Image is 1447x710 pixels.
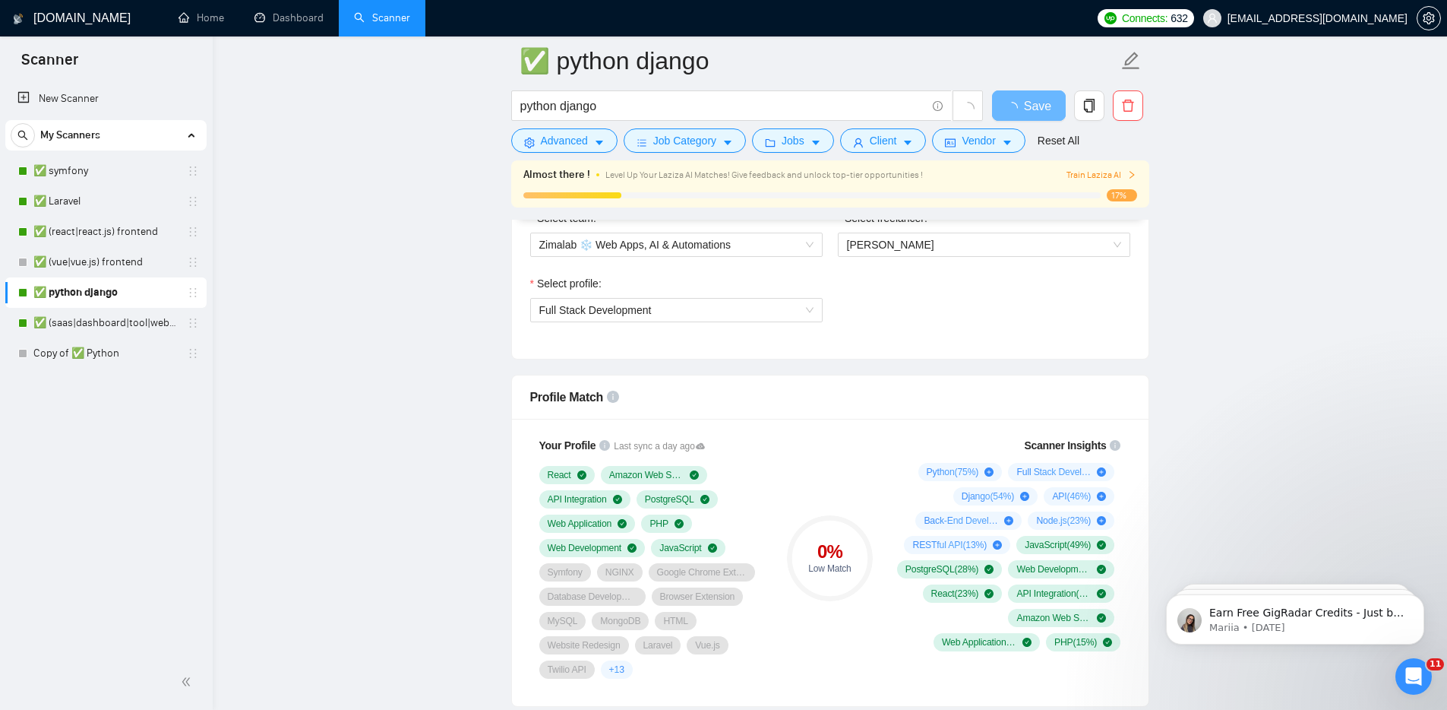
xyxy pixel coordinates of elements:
[1171,10,1187,27] span: 632
[181,674,196,689] span: double-left
[1052,490,1091,502] span: API ( 46 %)
[5,120,207,369] li: My Scanners
[40,120,100,151] span: My Scanners
[1121,51,1141,71] span: edit
[254,11,324,24] a: dashboardDashboard
[9,49,90,81] span: Scanner
[605,170,923,180] span: Level Up Your Laziza AI Matches! Give feedback and unlock top-tier opportunities !
[33,186,178,217] a: ✅ Laravel
[1122,10,1167,27] span: Connects:
[663,615,688,627] span: HTML
[1110,440,1120,451] span: info-circle
[1066,168,1136,182] span: Train Laziza AI
[624,128,746,153] button: barsJob Categorycaret-down
[548,591,637,603] span: Database Development
[645,493,694,506] span: PostgreSQL
[524,137,535,148] span: setting
[1036,515,1091,527] span: Node.js ( 23 %)
[870,132,897,149] span: Client
[782,132,804,149] span: Jobs
[840,128,927,153] button: userClientcaret-down
[1103,638,1112,647] span: check-circle
[945,137,956,148] span: idcard
[984,468,994,477] span: plus-circle
[722,137,733,148] span: caret-down
[1097,613,1106,623] span: check-circle
[33,277,178,308] a: ✅ python django
[1016,612,1091,624] span: Amazon Web Services ( 20 %)
[187,195,199,208] span: holder
[33,338,178,369] a: Copy of ✅ Python
[548,469,571,481] span: React
[1097,492,1106,501] span: plus-circle
[17,84,194,114] a: New Scanner
[1016,563,1091,575] span: Web Development ( 26 %)
[933,101,943,111] span: info-circle
[1024,97,1051,116] span: Save
[13,7,24,31] img: logo
[1075,99,1104,113] span: copy
[1020,492,1029,501] span: plus-circle
[992,90,1066,121] button: Save
[690,471,699,480] span: check-circle
[541,132,588,149] span: Advanced
[902,137,913,148] span: caret-down
[187,317,199,329] span: holder
[962,132,995,149] span: Vendor
[942,636,1016,648] span: Web Application ( 20 %)
[33,217,178,247] a: ✅ (react|react.js) frontend
[927,466,979,478] span: Python ( 75 %)
[1417,6,1441,30] button: setting
[1024,440,1106,451] span: Scanner Insights
[1002,137,1013,148] span: caret-down
[1097,516,1106,525] span: plus-circle
[179,11,224,24] a: homeHome
[1207,13,1218,24] span: user
[637,137,647,148] span: bars
[187,256,199,268] span: holder
[765,137,776,148] span: folder
[675,519,684,528] span: check-circle
[787,543,873,561] div: 0 %
[609,664,624,676] span: + 13
[609,469,684,481] span: Amazon Web Services
[932,128,1025,153] button: idcardVendorcaret-down
[659,542,701,554] span: JavaScript
[1038,132,1079,149] a: Reset All
[600,615,640,627] span: MongoDB
[653,132,716,149] span: Job Category
[924,515,998,527] span: Back-End Development ( 25 %)
[1127,170,1136,179] span: right
[649,518,668,530] span: PHP
[11,130,34,141] span: search
[752,128,834,153] button: folderJobscaret-down
[530,391,604,404] span: Profile Match
[33,247,178,277] a: ✅ (vue|vue.js) frontend
[605,566,634,578] span: NGINX
[962,490,1014,502] span: Django ( 54 %)
[187,287,199,299] span: holder
[1107,189,1137,201] span: 17%
[700,495,709,504] span: check-circle
[548,664,586,676] span: Twilio API
[520,97,926,116] input: Search Freelance Jobs...
[607,391,619,403] span: info-circle
[1395,658,1432,695] iframe: Intercom live chat
[984,565,994,574] span: check-circle
[931,588,979,600] span: React ( 23 %)
[523,166,590,183] span: Almost there !
[1113,90,1143,121] button: delete
[354,11,410,24] a: searchScanner
[511,128,618,153] button: settingAdvancedcaret-down
[1022,638,1032,647] span: check-circle
[577,471,586,480] span: check-circle
[11,123,35,147] button: search
[1097,468,1106,477] span: plus-circle
[187,165,199,177] span: holder
[539,439,596,452] span: Your Profile
[33,308,178,338] a: ✅ (saas|dashboard|tool|web app|platform) ai developer
[1004,516,1013,525] span: plus-circle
